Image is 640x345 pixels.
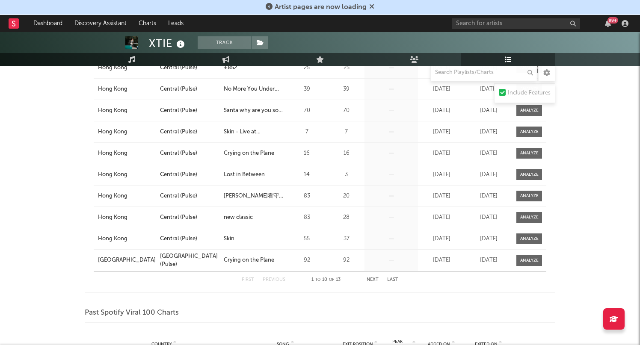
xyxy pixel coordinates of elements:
[160,235,197,243] div: Central (Pulse)
[27,15,68,32] a: Dashboard
[242,277,254,282] button: First
[420,171,463,179] div: [DATE]
[224,192,283,201] a: [PERSON_NAME]看守員
[467,213,510,222] div: [DATE]
[330,235,362,243] div: 37
[98,256,156,265] a: [GEOGRAPHIC_DATA]
[160,192,219,201] a: Central (Pulse)
[98,64,127,72] div: Hong Kong
[149,36,187,50] div: XTIE
[287,213,326,222] div: 83
[224,213,253,222] div: new classic
[420,106,463,115] div: [DATE]
[98,213,156,222] a: Hong Kong
[98,85,127,94] div: Hong Kong
[224,171,283,179] a: Lost in Between
[330,256,362,265] div: 92
[367,277,379,282] button: Next
[198,36,251,49] button: Track
[160,64,197,72] div: Central (Pulse)
[467,106,510,115] div: [DATE]
[98,106,127,115] div: Hong Kong
[68,15,133,32] a: Discovery Assistant
[467,149,510,158] div: [DATE]
[98,171,156,179] a: Hong Kong
[224,149,274,158] div: Crying on the Plane
[224,64,237,72] div: +852
[467,256,510,265] div: [DATE]
[420,128,463,136] div: [DATE]
[330,171,362,179] div: 3
[160,192,197,201] div: Central (Pulse)
[329,278,334,282] span: of
[98,128,127,136] div: Hong Kong
[467,85,510,94] div: [DATE]
[160,252,219,269] div: [GEOGRAPHIC_DATA] (Pulse)
[224,128,283,136] a: Skin - Live at GRAMMYs Press Play
[160,106,219,115] a: Central (Pulse)
[467,171,510,179] div: [DATE]
[133,15,162,32] a: Charts
[605,20,611,27] button: 99+
[330,128,362,136] div: 7
[287,85,326,94] div: 39
[315,278,320,282] span: to
[160,106,197,115] div: Central (Pulse)
[420,213,463,222] div: [DATE]
[287,171,326,179] div: 14
[420,64,463,72] div: [DATE]
[452,18,580,29] input: Search for artists
[275,4,367,11] span: Artist pages are now loading
[287,235,326,243] div: 55
[224,85,283,94] a: No More You Under My Xmas Tree
[160,128,197,136] div: Central (Pulse)
[98,64,156,72] a: Hong Kong
[467,128,510,136] div: [DATE]
[160,149,219,158] a: Central (Pulse)
[160,149,197,158] div: Central (Pulse)
[224,213,283,222] a: new classic
[224,235,234,243] div: Skin
[287,106,326,115] div: 70
[224,149,283,158] a: Crying on the Plane
[160,213,197,222] div: Central (Pulse)
[330,85,362,94] div: 39
[508,88,551,98] div: Include Features
[224,256,283,265] a: Crying on the Plane
[330,64,362,72] div: 25
[160,171,219,179] a: Central (Pulse)
[330,192,362,201] div: 20
[98,171,127,179] div: Hong Kong
[98,128,156,136] a: Hong Kong
[369,4,374,11] span: Dismiss
[387,277,398,282] button: Last
[420,192,463,201] div: [DATE]
[98,106,156,115] a: Hong Kong
[287,64,326,72] div: 25
[224,235,283,243] a: Skin
[98,85,156,94] a: Hong Kong
[287,149,326,158] div: 16
[98,192,156,201] a: Hong Kong
[98,192,127,201] div: Hong Kong
[287,192,326,201] div: 83
[160,128,219,136] a: Central (Pulse)
[98,235,127,243] div: Hong Kong
[287,256,326,265] div: 92
[160,85,197,94] div: Central (Pulse)
[420,235,463,243] div: [DATE]
[162,15,190,32] a: Leads
[160,235,219,243] a: Central (Pulse)
[98,235,156,243] a: Hong Kong
[98,149,156,158] a: Hong Kong
[607,17,618,24] div: 99 +
[224,106,283,115] a: Santa why are you so late?
[330,213,362,222] div: 28
[420,256,463,265] div: [DATE]
[85,308,179,318] span: Past Spotify Viral 100 Charts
